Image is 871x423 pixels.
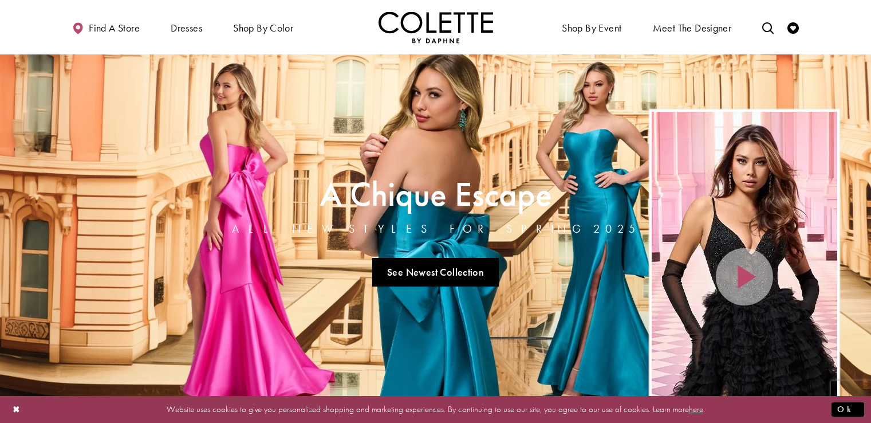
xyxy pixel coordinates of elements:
a: here [689,404,703,415]
p: Website uses cookies to give you personalized shopping and marketing experiences. By continuing t... [82,402,789,417]
span: Find a store [89,22,140,34]
button: Close Dialog [7,399,26,420]
span: Shop By Event [562,22,621,34]
a: Toggle search [759,11,777,43]
button: Submit Dialog [831,402,864,417]
span: Dresses [171,22,202,34]
span: Meet the designer [653,22,732,34]
span: Shop By Event [559,11,624,43]
a: Check Wishlist [785,11,802,43]
a: See Newest Collection A Chique Escape All New Styles For Spring 2025 [372,258,499,287]
a: Visit Home Page [379,11,493,43]
a: Find a store [69,11,143,43]
span: Shop by color [230,11,296,43]
img: Colette by Daphne [379,11,493,43]
span: Dresses [168,11,205,43]
ul: Slider Links [228,253,643,291]
span: Shop by color [233,22,293,34]
a: Meet the designer [650,11,735,43]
